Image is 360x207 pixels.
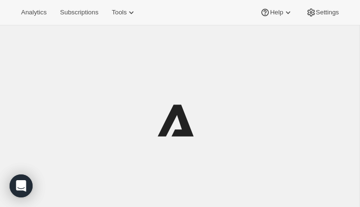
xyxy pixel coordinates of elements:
[21,9,46,16] span: Analytics
[15,6,52,19] button: Analytics
[106,6,142,19] button: Tools
[255,6,298,19] button: Help
[60,9,98,16] span: Subscriptions
[112,9,127,16] span: Tools
[10,174,33,197] div: Open Intercom Messenger
[54,6,104,19] button: Subscriptions
[316,9,339,16] span: Settings
[301,6,345,19] button: Settings
[270,9,283,16] span: Help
